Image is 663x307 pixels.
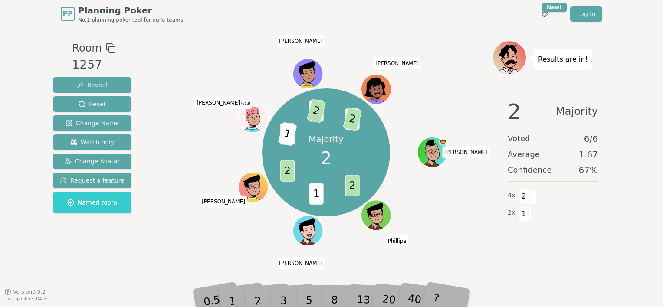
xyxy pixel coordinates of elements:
span: Click to change your name [442,146,490,158]
span: 2 [307,99,326,123]
span: Majority [556,101,598,122]
button: Named room [53,192,131,213]
span: 2 [508,101,521,122]
span: Change Avatar [65,157,120,166]
span: Click to change your name [194,97,252,109]
a: PPPlanning PokerNo.1 planning poker tool for agile teams [61,4,183,23]
span: 4 x [508,191,515,200]
span: Click to change your name [386,235,409,248]
span: (you) [240,101,250,105]
span: Version 0.9.2 [13,288,46,295]
div: New! [542,3,567,12]
span: Click to change your name [200,196,247,208]
span: Click to change your name [277,35,325,47]
span: 1 [309,183,324,204]
span: Reveal [77,81,108,89]
span: Reset [79,100,106,108]
span: Toce is the host [440,138,447,146]
span: Last updated: [DATE] [4,297,49,301]
span: 67 % [579,164,598,176]
a: Log in [570,6,602,22]
button: Watch only [53,134,131,150]
span: No.1 planning poker tool for agile teams [78,16,183,23]
span: 2 [281,160,295,181]
button: Request a feature [53,173,131,188]
span: Voted [508,133,530,145]
span: 1.67 [578,148,598,160]
span: 1 [519,206,529,221]
button: Reveal [53,77,131,93]
span: 2 [519,189,529,204]
button: Change Name [53,115,131,131]
span: 6 / 6 [584,133,598,145]
p: Results are in! [538,53,588,65]
span: Named room [67,198,117,207]
span: 2 [321,145,331,171]
span: 2 [345,175,360,196]
div: 1257 [72,56,115,74]
button: Version0.9.2 [4,288,46,295]
span: Watch only [70,138,115,147]
button: Change Avatar [53,153,131,169]
span: Request a feature [60,176,125,185]
button: New! [537,6,553,22]
span: Change Name [66,119,119,127]
span: Average [508,148,540,160]
button: Reset [53,96,131,112]
span: PP [62,9,72,19]
span: 1 [278,122,298,146]
span: Planning Poker [78,4,183,16]
span: Room [72,40,102,56]
span: 2 x [508,208,515,218]
span: Click to change your name [277,257,325,269]
span: Click to change your name [373,57,421,69]
span: Confidence [508,164,551,176]
span: 2 [343,107,362,131]
button: Click to change your avatar [239,103,268,132]
p: Majority [309,133,344,145]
